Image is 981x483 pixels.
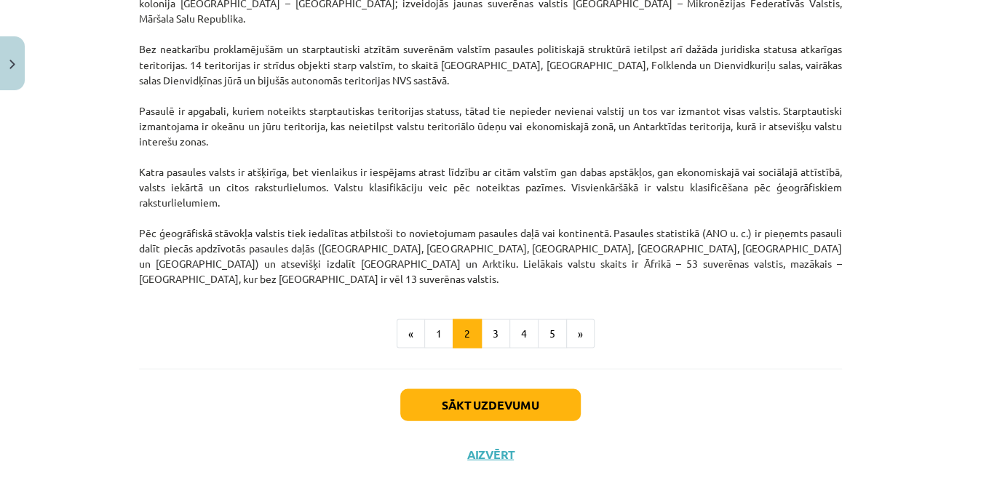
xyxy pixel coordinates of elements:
button: » [566,319,595,348]
button: 2 [453,319,482,348]
button: Sākt uzdevumu [400,388,581,420]
button: « [397,319,425,348]
img: icon-close-lesson-0947bae3869378f0d4975bcd49f059093ad1ed9edebbc8119c70593378902aed.svg [9,60,15,69]
button: Aizvērt [463,447,518,461]
button: 1 [424,319,453,348]
button: 5 [538,319,567,348]
button: 3 [481,319,510,348]
nav: Page navigation example [139,319,842,348]
button: 4 [509,319,539,348]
